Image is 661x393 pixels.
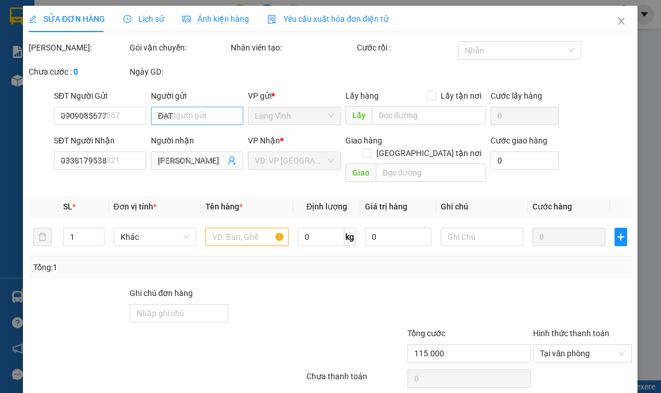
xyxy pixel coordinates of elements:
span: Long Vĩnh [255,107,334,124]
img: icon [267,15,277,24]
span: Lịch sử [123,14,164,24]
span: SL [63,202,72,211]
span: Lấy [345,106,372,124]
span: Định lượng [306,202,347,211]
span: Lấy hàng [345,91,379,100]
span: Khác [120,228,190,246]
span: plus [616,232,627,242]
label: Cước lấy hàng [491,91,543,100]
div: Tổng: 1 [33,261,256,274]
span: SỬA ĐƠN HÀNG [29,14,105,24]
input: Ghi Chú [441,228,524,246]
span: edit [29,15,37,23]
div: Ngày GD: [130,65,228,78]
input: VD: Bàn, Ghế [206,228,289,246]
label: Ghi chú đơn hàng [130,289,193,298]
div: Người nhận [151,134,244,147]
div: Cước rồi : [357,41,456,54]
span: Yêu cầu xuất hóa đơn điện tử [267,14,388,24]
th: Ghi chú [436,196,528,218]
input: Cước giao hàng [491,151,559,170]
span: VP Nhận [248,136,281,145]
button: plus [615,228,628,246]
input: Cước lấy hàng [491,107,559,125]
span: Đơn vị tính [114,202,157,211]
span: Giao hàng [345,136,382,145]
div: Nhân viên tạo: [231,41,355,54]
span: clock-circle [123,15,131,23]
span: close [617,17,627,26]
span: Giá trị hàng [365,202,407,211]
span: Cước hàng [533,202,573,211]
span: kg [344,228,356,246]
input: Ghi chú đơn hàng [130,304,228,322]
div: Người gửi [151,90,244,102]
div: [PERSON_NAME]: [29,41,127,54]
span: user-add [228,156,237,165]
div: SĐT Người Gửi [54,90,146,102]
b: 0 [73,67,78,76]
span: Giao [345,164,376,182]
label: Hình thức thanh toán [534,329,610,338]
span: Tên hàng [206,202,243,211]
span: Lấy tận nơi [437,90,487,102]
button: delete [33,228,52,246]
span: Ảnh kiện hàng [182,14,249,24]
input: Dọc đường [376,164,487,182]
span: Tại văn phòng [541,345,625,362]
label: Cước giao hàng [491,136,548,145]
div: Chưa cước : [29,65,127,78]
span: Tổng cước [407,329,445,338]
div: Gói vận chuyển: [130,41,228,54]
button: Close [606,6,638,38]
div: SĐT Người Nhận [54,134,146,147]
span: picture [182,15,190,23]
input: Dọc đường [372,106,487,124]
span: [GEOGRAPHIC_DATA] tận nơi [372,147,487,159]
input: 0 [533,228,606,246]
div: Chưa thanh toán [305,370,406,390]
div: VP gửi [248,90,341,102]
